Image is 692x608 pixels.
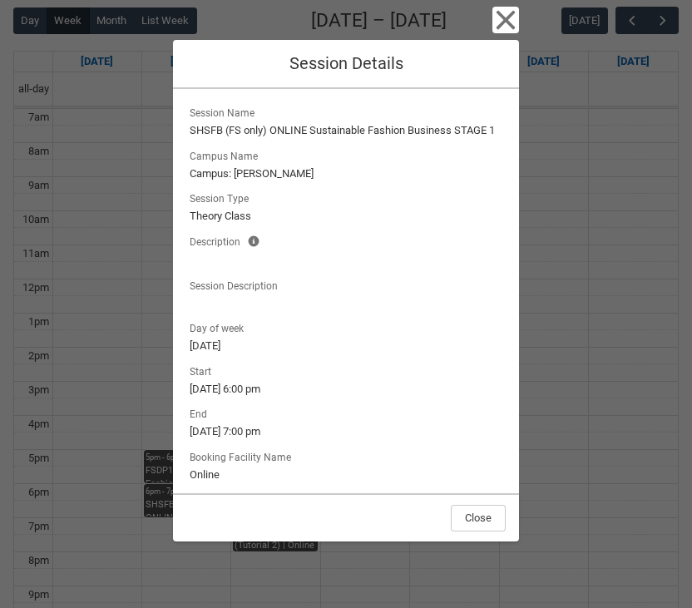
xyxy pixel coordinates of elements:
[190,166,502,182] lightning-formatted-text: Campus: [PERSON_NAME]
[190,467,502,483] lightning-formatted-text: Online
[190,122,502,139] lightning-formatted-text: SHSFB (FS only) ONLINE Sustainable Fashion Business STAGE 1
[190,381,502,398] lightning-formatted-text: [DATE] 6:00 pm
[190,403,214,422] span: End
[492,7,519,33] button: Close
[190,338,502,354] lightning-formatted-text: [DATE]
[190,188,255,206] span: Session Type
[190,146,264,164] span: Campus Name
[289,53,403,73] span: Session Details
[190,423,502,440] lightning-formatted-text: [DATE] 7:00 pm
[451,505,506,531] button: Close
[190,275,284,294] span: Session Description
[190,361,218,379] span: Start
[190,208,502,225] lightning-formatted-text: Theory Class
[190,492,269,511] label: Faculty Member
[190,231,247,250] span: Description
[190,318,250,336] span: Day of week
[190,447,298,465] span: Booking Facility Name
[190,102,261,121] span: Session Name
